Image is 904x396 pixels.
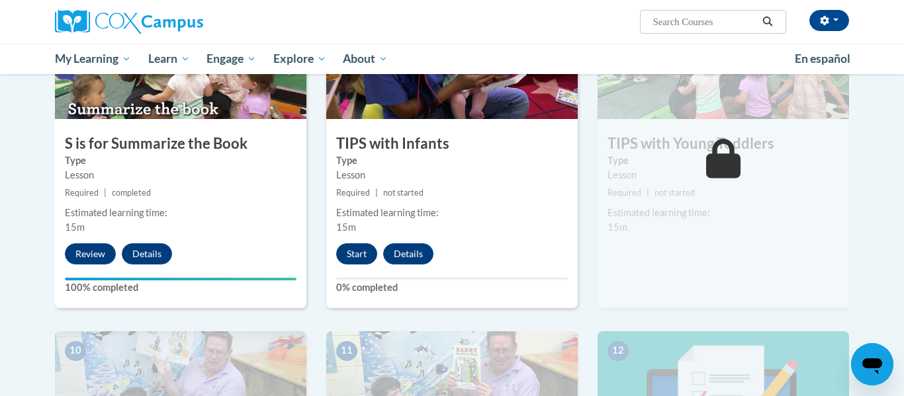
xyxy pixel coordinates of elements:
span: completed [112,188,151,198]
a: Engage [198,44,265,74]
label: Type [608,153,839,168]
span: not started [655,188,695,198]
div: Lesson [65,168,296,182]
div: Estimated learning time: [65,206,296,220]
span: | [104,188,107,198]
button: Account Settings [809,10,849,31]
span: Required [608,188,641,198]
span: 15m [65,221,85,233]
span: Required [65,188,99,198]
a: En español [786,45,859,73]
div: Your progress [65,278,296,280]
iframe: Button to launch messaging window [851,343,893,385]
a: My Learning [46,44,140,74]
span: Engage [206,51,256,67]
button: Start [336,243,377,264]
span: not started [383,188,424,198]
span: Explore [273,51,326,67]
a: Learn [140,44,199,74]
span: My Learning [55,51,131,67]
h3: S is for Summarize the Book [55,134,306,154]
label: 100% completed [65,280,296,295]
button: Search [758,14,778,30]
label: Type [65,153,296,168]
span: | [375,188,378,198]
input: Search Courses [652,14,758,30]
span: | [647,188,649,198]
div: Lesson [336,168,568,182]
span: En español [795,52,850,65]
label: 0% completed [336,280,568,295]
span: 11 [336,341,357,361]
span: Learn [148,51,190,67]
a: Explore [265,44,335,74]
div: Lesson [608,168,839,182]
span: 15m [608,221,627,233]
div: Estimated learning time: [608,206,839,220]
span: About [343,51,388,67]
a: Cox Campus [55,10,306,34]
button: Details [122,243,172,264]
span: 12 [608,341,629,361]
span: 15m [336,221,356,233]
label: Type [336,153,568,168]
h3: TIPS with Infants [326,134,578,154]
div: Estimated learning time: [336,206,568,220]
button: Details [383,243,433,264]
h3: TIPS with Young Toddlers [598,134,849,154]
span: 10 [65,341,86,361]
img: Cox Campus [55,10,203,34]
button: Review [65,243,116,264]
a: About [335,44,397,74]
div: Main menu [35,44,869,74]
span: Required [336,188,370,198]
